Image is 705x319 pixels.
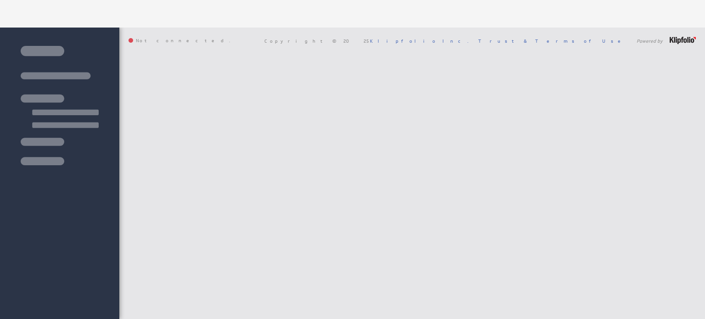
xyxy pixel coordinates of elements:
a: Trust & Terms of Use [478,38,627,44]
span: Copyright © 2025 [264,39,469,43]
span: Powered by [637,39,663,43]
img: logo-footer.png [670,37,696,44]
span: Not connected. [129,38,230,44]
a: Klipfolio Inc. [370,38,469,44]
img: skeleton-sidenav.svg [21,46,99,165]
